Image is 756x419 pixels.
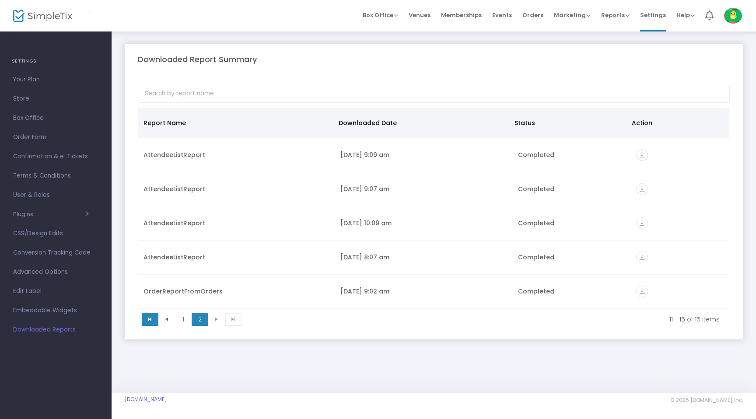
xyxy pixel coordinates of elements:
[13,324,98,335] span: Downloaded Reports
[636,152,648,161] a: vertical_align_bottom
[147,316,154,323] span: Go to the first page
[192,313,208,326] span: Page 2
[636,217,724,229] div: https://go.SimpleTix.com/06r6z
[636,183,648,195] i: vertical_align_bottom
[518,219,626,227] div: Completed
[601,11,630,19] span: Reports
[340,287,507,296] div: 16/04/2025 9:02 am
[363,11,398,19] span: Box Office
[441,4,482,26] span: Memberships
[676,11,695,19] span: Help
[636,186,648,195] a: vertical_align_bottom
[13,112,98,124] span: Box Office
[13,247,98,258] span: Conversion Tracking Code
[13,132,98,143] span: Order Form
[518,287,626,296] div: Completed
[340,219,507,227] div: 17/04/2025 10:09 am
[138,108,333,138] th: Report Name
[636,288,648,297] a: vertical_align_bottom
[640,4,666,26] span: Settings
[248,315,720,324] kendo-pager-info: 11 - 15 of 15 items
[143,185,330,193] div: AttendeeListReport
[13,286,98,297] span: Edit Label
[636,183,724,195] div: https://go.SimpleTix.com/yal5c
[492,4,512,26] span: Events
[163,316,170,323] span: Go to the previous page
[142,313,158,326] span: Go to the first page
[175,313,192,326] span: Page 1
[636,217,648,229] i: vertical_align_bottom
[340,185,507,193] div: 19/04/2025 9:07 am
[522,4,543,26] span: Orders
[13,170,98,182] span: Terms & Conditions
[143,253,330,262] div: AttendeeListReport
[518,185,626,193] div: Completed
[13,266,98,278] span: Advanced Options
[143,219,330,227] div: AttendeeListReport
[340,253,507,262] div: 17/04/2025 8:07 am
[509,108,626,138] th: Status
[138,108,729,309] div: Data table
[333,108,509,138] th: Downloaded Date
[670,397,743,404] span: © 2025 [DOMAIN_NAME] Inc.
[158,313,175,326] span: Go to the previous page
[340,150,507,159] div: 19/04/2025 9:09 am
[13,93,98,105] span: Store
[636,286,648,297] i: vertical_align_bottom
[12,52,100,70] h4: SETTINGS
[636,149,724,161] div: https://go.SimpleTix.com/q6tk8
[143,150,330,159] div: AttendeeListReport
[143,287,330,296] div: OrderReportFromOrders
[636,220,648,229] a: vertical_align_bottom
[636,286,724,297] div: https://go.SimpleTix.com/imhyt
[518,253,626,262] div: Completed
[636,149,648,161] i: vertical_align_bottom
[636,254,648,263] a: vertical_align_bottom
[13,151,98,162] span: Confirmation & e-Tickets
[125,396,167,403] a: [DOMAIN_NAME]
[636,251,648,263] i: vertical_align_bottom
[13,211,89,218] button: Plugins
[13,228,98,239] span: CSS/Design Edits
[13,305,98,316] span: Embeddable Widgets
[554,11,591,19] span: Marketing
[409,4,430,26] span: Venues
[518,150,626,159] div: Completed
[138,85,730,103] input: Search by report name
[626,108,724,138] th: Action
[636,251,724,263] div: https://go.SimpleTix.com/tnmkx
[13,189,98,201] span: User & Roles
[138,53,257,65] m-panel-title: Downloaded Report Summary
[13,74,98,85] span: Your Plan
